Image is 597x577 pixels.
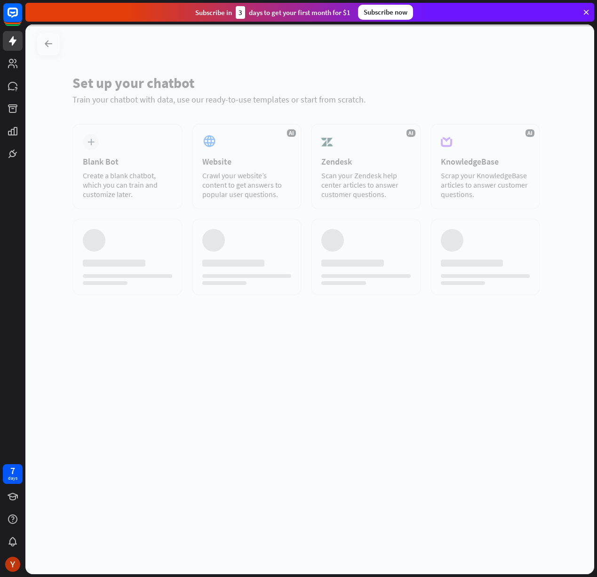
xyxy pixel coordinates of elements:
a: 7 days [3,464,23,484]
div: 3 [236,6,245,19]
div: days [8,475,17,482]
div: Subscribe now [358,5,413,20]
div: Subscribe in days to get your first month for $1 [195,6,350,19]
div: 7 [10,466,15,475]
